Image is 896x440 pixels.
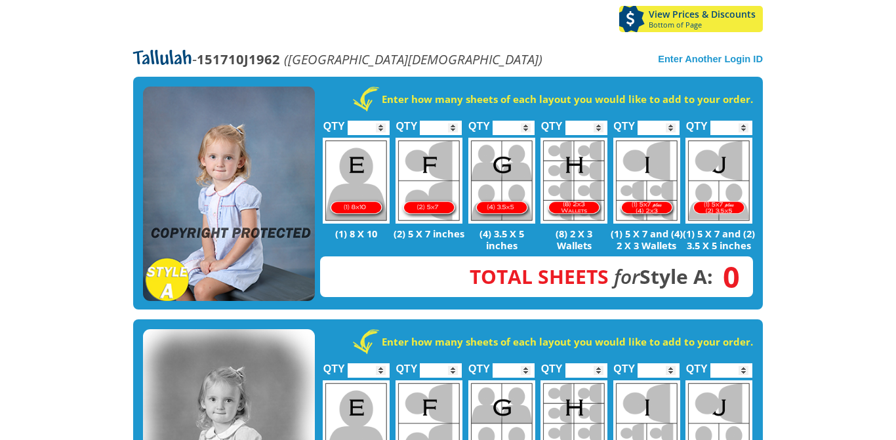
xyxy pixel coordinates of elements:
[468,106,490,138] label: QTY
[382,335,753,348] strong: Enter how many sheets of each layout you would like to add to your order.
[323,349,345,381] label: QTY
[686,106,708,138] label: QTY
[133,52,542,67] p: -
[649,21,763,29] span: Bottom of Page
[470,263,609,290] span: Total Sheets
[143,87,315,302] img: STYLE A
[323,106,345,138] label: QTY
[613,138,680,224] img: I
[468,349,490,381] label: QTY
[396,106,417,138] label: QTY
[197,50,280,68] strong: 151710J1962
[541,349,563,381] label: QTY
[396,138,462,224] img: F
[538,228,611,251] p: (8) 2 X 3 Wallets
[540,138,607,224] img: H
[614,263,640,290] em: for
[396,349,417,381] label: QTY
[465,228,538,251] p: (4) 3.5 X 5 inches
[284,50,542,68] em: ([GEOGRAPHIC_DATA][DEMOGRAPHIC_DATA])
[382,92,753,106] strong: Enter how many sheets of each layout you would like to add to your order.
[619,6,763,32] a: View Prices & DiscountsBottom of Page
[133,49,192,70] span: Tallulah
[683,228,756,251] p: (1) 5 X 7 and (2) 3.5 X 5 inches
[541,106,563,138] label: QTY
[468,138,535,224] img: G
[320,228,393,239] p: (1) 8 X 10
[470,263,713,290] strong: Style A:
[613,349,635,381] label: QTY
[686,349,708,381] label: QTY
[658,54,763,64] a: Enter Another Login ID
[685,138,752,224] img: J
[713,270,740,284] span: 0
[323,138,390,224] img: E
[393,228,466,239] p: (2) 5 X 7 inches
[610,228,683,251] p: (1) 5 X 7 and (4) 2 X 3 Wallets
[613,106,635,138] label: QTY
